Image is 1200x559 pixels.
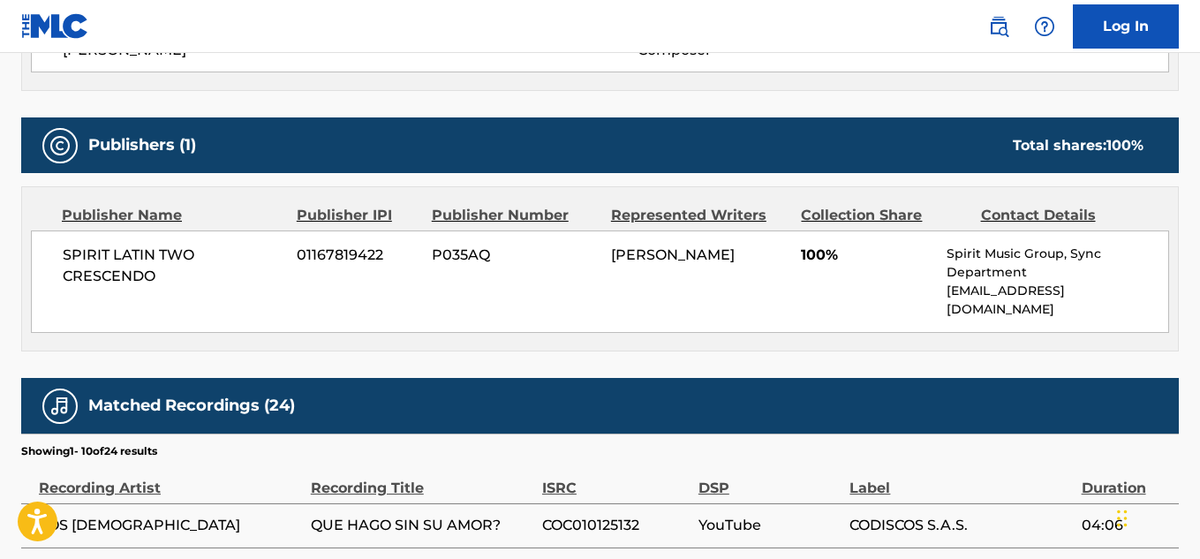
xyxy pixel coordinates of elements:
div: Represented Writers [611,205,789,226]
div: Contact Details [981,205,1147,226]
img: Publishers [49,135,71,156]
div: Total shares: [1013,135,1143,156]
div: Recording Artist [39,459,302,499]
span: 100 % [1106,137,1143,154]
span: 01167819422 [297,245,419,266]
img: MLC Logo [21,13,89,39]
span: 04:06 [1082,515,1170,536]
div: Publisher Number [432,205,598,226]
div: ISRC [542,459,690,499]
span: 100% [801,245,933,266]
span: CODISCOS S.A.S. [849,515,1072,536]
span: COC010125132 [542,515,690,536]
img: search [988,16,1009,37]
span: YouTube [698,515,842,536]
div: Recording Title [311,459,533,499]
div: Arrastrar [1117,492,1128,545]
h5: Matched Recordings (24) [88,396,295,416]
span: SPIRIT LATIN TWO CRESCENDO [63,245,283,287]
span: LOS [DEMOGRAPHIC_DATA] [39,515,302,536]
div: Widget de chat [1112,474,1200,559]
span: QUE HAGO SIN SU AMOR? [311,515,533,536]
img: Matched Recordings [49,396,71,417]
span: P035AQ [432,245,598,266]
iframe: Chat Widget [1112,474,1200,559]
div: Publisher Name [62,205,283,226]
div: Duration [1082,459,1170,499]
a: Log In [1073,4,1179,49]
div: Collection Share [801,205,967,226]
p: Showing 1 - 10 of 24 results [21,443,157,459]
p: Spirit Music Group, Sync Department [947,245,1168,282]
img: help [1034,16,1055,37]
div: Label [849,459,1072,499]
p: [EMAIL_ADDRESS][DOMAIN_NAME] [947,282,1168,319]
div: Help [1027,9,1062,44]
div: DSP [698,459,842,499]
a: Public Search [981,9,1016,44]
span: [PERSON_NAME] [611,246,735,263]
h5: Publishers (1) [88,135,196,155]
div: Publisher IPI [297,205,419,226]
